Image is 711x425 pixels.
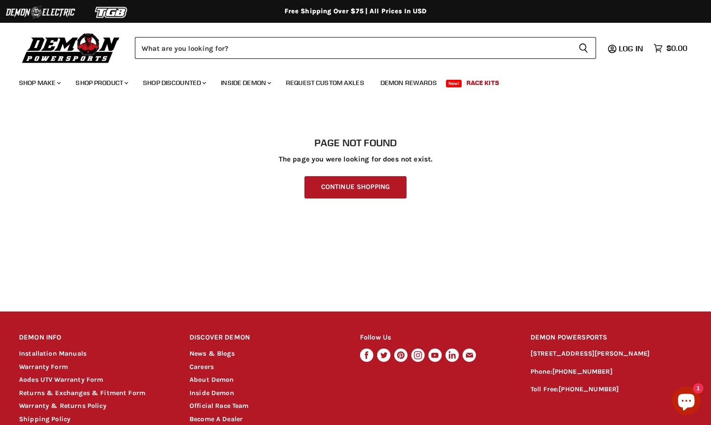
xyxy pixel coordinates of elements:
[19,389,145,397] a: Returns & Exchanges & Fitment Form
[76,3,147,21] img: TGB Logo 2
[619,44,643,53] span: Log in
[68,73,134,93] a: Shop Product
[615,44,649,53] a: Log in
[669,387,703,417] inbox-online-store-chat: Shopify online store chat
[190,402,249,410] a: Official Race Team
[5,3,76,21] img: Demon Electric Logo 2
[190,376,234,384] a: About Demon
[136,73,212,93] a: Shop Discounted
[190,327,342,349] h2: DISCOVER DEMON
[19,363,68,371] a: Warranty Form
[373,73,444,93] a: Demon Rewards
[19,327,171,349] h2: DEMON INFO
[531,384,692,395] p: Toll Free:
[666,44,687,53] span: $0.00
[571,37,596,59] button: Search
[214,73,277,93] a: Inside Demon
[552,368,613,376] a: [PHONE_NUMBER]
[19,137,692,149] h1: Page not found
[559,385,619,393] a: [PHONE_NUMBER]
[360,327,512,349] h2: Follow Us
[459,73,506,93] a: Race Kits
[446,80,462,87] span: New!
[304,176,407,198] a: Continue Shopping
[190,363,214,371] a: Careers
[19,31,123,65] img: Demon Powersports
[19,349,86,358] a: Installation Manuals
[279,73,371,93] a: Request Custom Axles
[531,367,692,378] p: Phone:
[190,415,243,423] a: Become A Dealer
[12,73,66,93] a: Shop Make
[19,155,692,163] p: The page you were looking for does not exist.
[135,37,571,59] input: Search
[135,37,596,59] form: Product
[19,415,70,423] a: Shipping Policy
[19,376,103,384] a: Aodes UTV Warranty Form
[12,69,685,93] ul: Main menu
[190,349,235,358] a: News & Blogs
[190,389,234,397] a: Inside Demon
[531,349,692,359] p: [STREET_ADDRESS][PERSON_NAME]
[649,41,692,55] a: $0.00
[19,402,106,410] a: Warranty & Returns Policy
[531,327,692,349] h2: DEMON POWERSPORTS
